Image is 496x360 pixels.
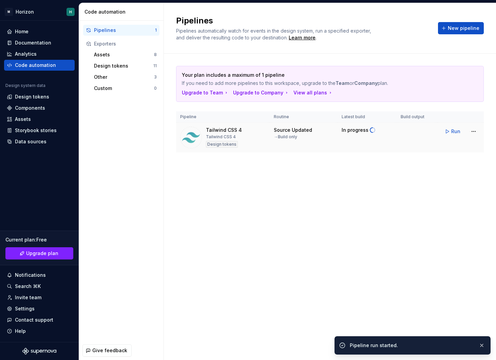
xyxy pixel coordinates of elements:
[16,8,34,15] div: Horizon
[15,283,41,290] div: Search ⌘K
[15,305,35,312] div: Settings
[154,74,157,80] div: 3
[5,8,13,16] div: M
[15,138,46,145] div: Data sources
[176,28,373,40] span: Pipelines automatically watch for events in the design system, run a specified exporter, and deli...
[4,292,75,303] a: Invite team
[94,27,155,34] div: Pipelines
[154,86,157,91] div: 0
[153,63,157,69] div: 11
[15,62,56,69] div: Code automation
[336,80,349,86] strong: Team
[354,80,378,86] strong: Company
[15,51,37,57] div: Analytics
[82,344,132,357] button: Give feedback
[293,89,333,96] button: View all plans
[155,28,157,33] div: 1
[4,37,75,48] a: Documentation
[4,49,75,59] a: Analytics
[92,347,127,354] span: Give feedback
[4,103,75,113] a: Components
[15,93,49,100] div: Design tokens
[4,326,75,337] button: Help
[1,4,77,19] button: MHorizonH
[182,89,229,96] button: Upgrade to Team
[91,60,159,71] button: Design tokens11
[338,111,397,123] th: Latest build
[26,250,58,257] span: Upgrade plan
[182,80,431,87] p: If you need to add more pipelines to this workspace, upgrade to the or plan.
[206,127,242,133] div: Tailwind CSS 4
[274,127,312,133] div: Source Updated
[15,39,51,46] div: Documentation
[4,125,75,136] a: Storybook stories
[441,125,465,138] button: Run
[176,15,430,26] h2: Pipelines
[4,26,75,37] a: Home
[91,49,159,60] button: Assets8
[15,317,53,323] div: Contact support
[4,136,75,147] a: Data sources
[4,281,75,292] button: Search ⌘K
[15,116,31,123] div: Assets
[270,111,338,123] th: Routine
[288,35,317,40] span: .
[397,111,437,123] th: Build output
[5,236,73,243] div: Current plan : Free
[15,272,46,278] div: Notifications
[206,134,236,140] div: Tailwind CSS 4
[4,91,75,102] a: Design tokens
[15,105,45,111] div: Components
[350,342,473,349] div: Pipeline run started.
[22,348,56,355] svg: Supernova Logo
[4,270,75,281] button: Notifications
[289,34,316,41] a: Learn more
[15,328,26,335] div: Help
[176,111,270,123] th: Pipeline
[342,127,368,133] div: In progress
[206,141,238,148] div: Design tokens
[69,9,72,15] div: H
[94,40,157,47] div: Exporters
[91,83,159,94] button: Custom0
[438,22,484,34] button: New pipeline
[91,72,159,83] button: Other3
[15,127,57,134] div: Storybook stories
[448,25,479,32] span: New pipeline
[233,89,289,96] button: Upgrade to Company
[94,51,154,58] div: Assets
[4,303,75,314] a: Settings
[15,28,28,35] div: Home
[94,74,154,80] div: Other
[154,52,157,57] div: 8
[4,114,75,125] a: Assets
[4,314,75,325] button: Contact support
[5,83,45,88] div: Design system data
[83,25,159,36] button: Pipelines1
[182,72,431,78] p: Your plan includes a maximum of 1 pipeline
[451,128,460,135] span: Run
[5,247,73,259] a: Upgrade plan
[274,134,297,140] div: → Build only
[94,85,154,92] div: Custom
[15,294,41,301] div: Invite team
[94,62,153,69] div: Design tokens
[84,8,161,15] div: Code automation
[4,60,75,71] a: Code automation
